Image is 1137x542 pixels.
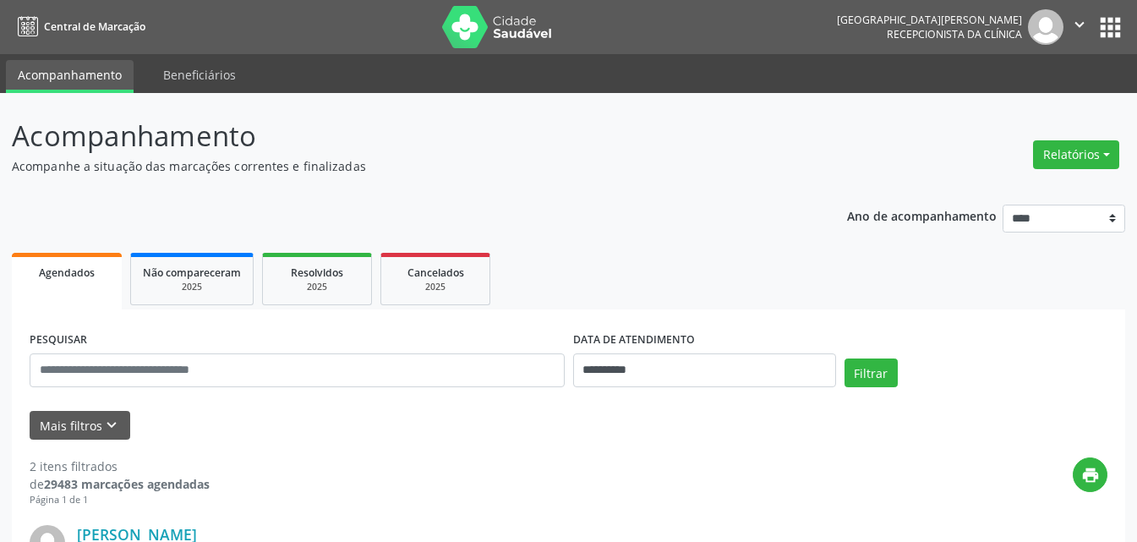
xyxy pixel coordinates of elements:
div: Página 1 de 1 [30,493,210,507]
div: 2 itens filtrados [30,457,210,475]
div: 2025 [143,281,241,293]
button: Filtrar [845,359,898,387]
i: print [1081,466,1100,485]
div: de [30,475,210,493]
label: DATA DE ATENDIMENTO [573,327,695,353]
a: Beneficiários [151,60,248,90]
div: 2025 [275,281,359,293]
button: Relatórios [1033,140,1119,169]
strong: 29483 marcações agendadas [44,476,210,492]
button: print [1073,457,1107,492]
button: Mais filtroskeyboard_arrow_down [30,411,130,441]
span: Recepcionista da clínica [887,27,1022,41]
p: Acompanhe a situação das marcações correntes e finalizadas [12,157,791,175]
p: Acompanhamento [12,115,791,157]
img: img [1028,9,1063,45]
a: Central de Marcação [12,13,145,41]
label: PESQUISAR [30,327,87,353]
i:  [1070,15,1089,34]
div: 2025 [393,281,478,293]
span: Não compareceram [143,266,241,280]
span: Central de Marcação [44,19,145,34]
span: Agendados [39,266,95,280]
p: Ano de acompanhamento [847,205,997,226]
button: apps [1096,13,1125,42]
span: Resolvidos [291,266,343,280]
span: Cancelados [407,266,464,280]
i: keyboard_arrow_down [102,416,121,435]
div: [GEOGRAPHIC_DATA][PERSON_NAME] [837,13,1022,27]
a: Acompanhamento [6,60,134,93]
button:  [1063,9,1096,45]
